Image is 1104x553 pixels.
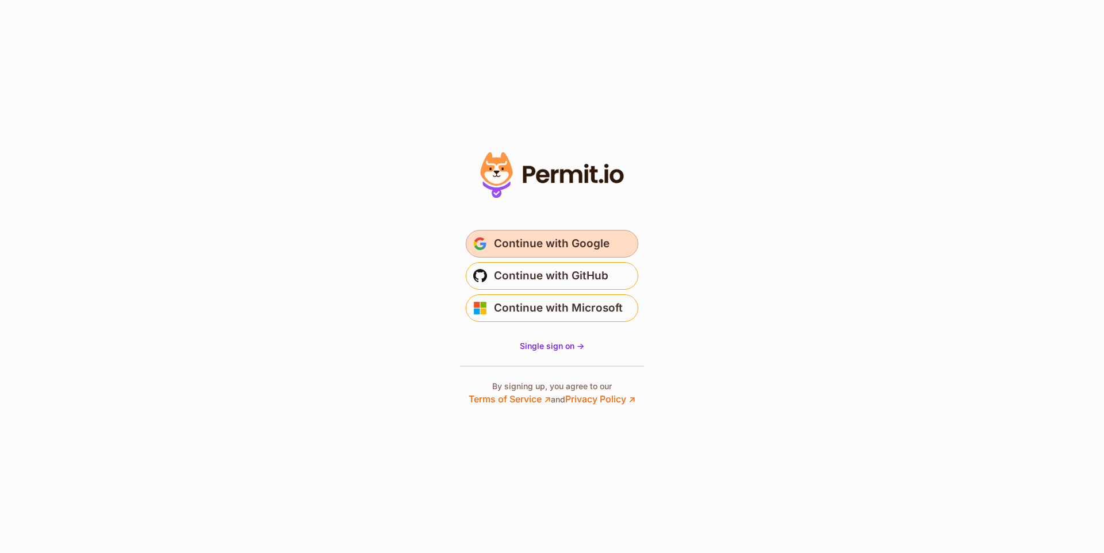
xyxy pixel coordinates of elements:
button: Continue with Google [466,230,638,258]
a: Privacy Policy ↗ [565,393,635,405]
button: Continue with Microsoft [466,294,638,322]
a: Single sign on -> [520,340,584,352]
span: Single sign on -> [520,341,584,351]
button: Continue with GitHub [466,262,638,290]
span: Continue with Google [494,235,609,253]
p: By signing up, you agree to our and [469,381,635,406]
a: Terms of Service ↗ [469,393,551,405]
span: Continue with GitHub [494,267,608,285]
span: Continue with Microsoft [494,299,623,317]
